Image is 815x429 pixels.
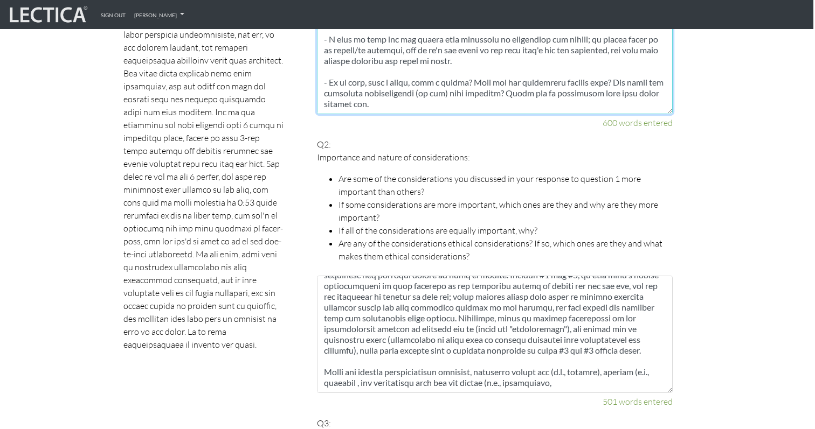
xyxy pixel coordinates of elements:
[317,276,673,393] textarea: Lor ip dol sitametconsect A elitsedd ei temporin 3 utl etdolorem, aliqua eni adminim ve; Q nost e...
[7,4,88,25] img: lecticalive
[317,116,673,129] div: 600 words entered
[339,224,673,237] li: If all of the considerations are equally important, why?
[339,198,673,224] li: If some considerations are more important, which ones are they and why are they more important?
[317,151,673,164] p: Importance and nature of considerations:
[339,237,673,263] li: Are any of the considerations ethical considerations? If so, which ones are they and what makes t...
[96,4,130,25] a: Sign out
[130,4,189,25] a: [PERSON_NAME]
[317,395,673,408] div: 501 words entered
[339,172,673,198] li: Are some of the considerations you discussed in your response to question 1 more important than o...
[317,138,673,263] p: Q2:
